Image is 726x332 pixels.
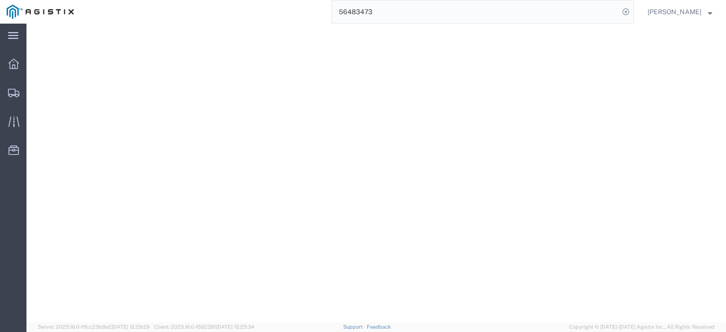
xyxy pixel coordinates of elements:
[569,323,715,331] span: Copyright © [DATE]-[DATE] Agistix Inc., All Rights Reserved
[38,324,150,330] span: Server: 2025.16.0-1ffcc23b9e2
[647,6,713,17] button: [PERSON_NAME]
[332,0,619,23] input: Search for shipment number, reference number
[367,324,391,330] a: Feedback
[216,324,254,330] span: [DATE] 12:25:34
[648,7,701,17] span: Jesse Jordan
[112,324,150,330] span: [DATE] 12:29:29
[154,324,254,330] span: Client: 2025.16.0-1592391
[7,5,74,19] img: logo
[343,324,367,330] a: Support
[26,24,726,322] iframe: FS Legacy Container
